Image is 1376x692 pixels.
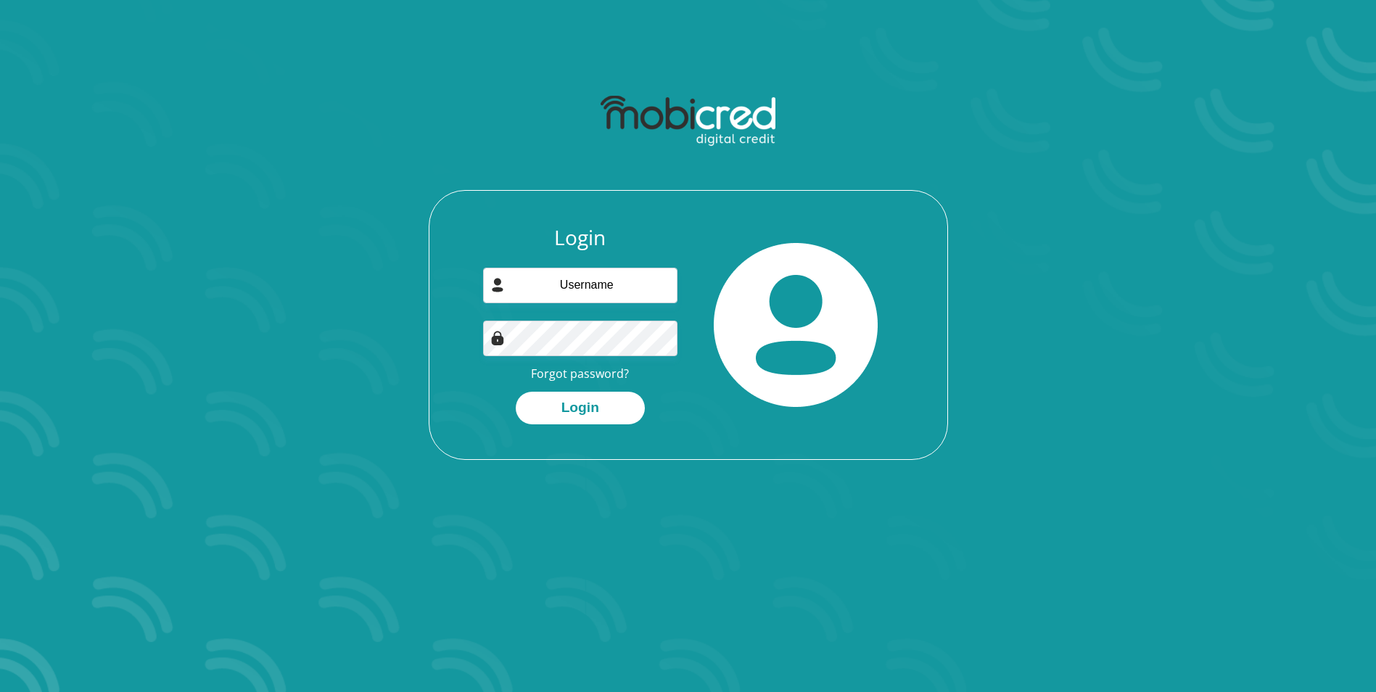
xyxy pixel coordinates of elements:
[601,96,775,147] img: mobicred logo
[490,331,505,345] img: Image
[531,366,629,382] a: Forgot password?
[483,268,677,303] input: Username
[490,278,505,292] img: user-icon image
[516,392,645,424] button: Login
[483,226,677,250] h3: Login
